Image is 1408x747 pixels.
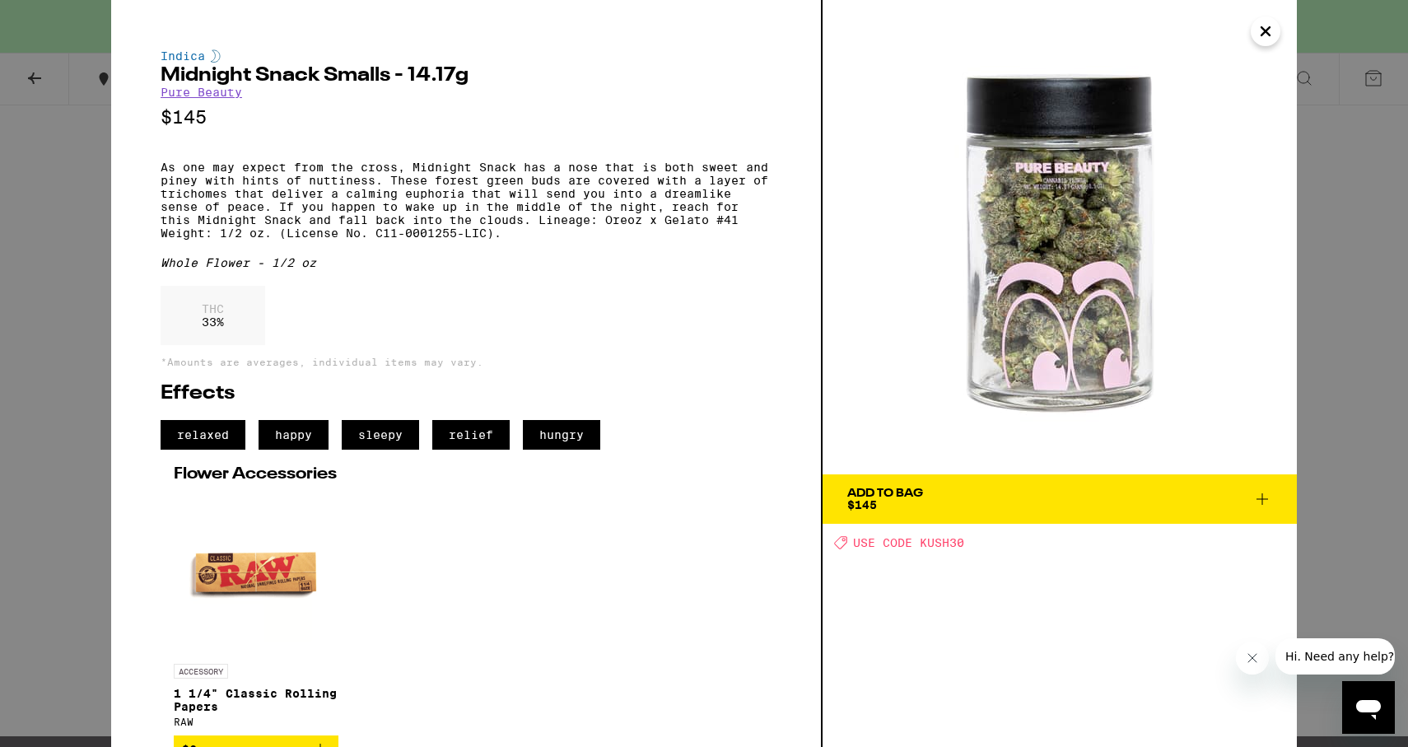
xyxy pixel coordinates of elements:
[211,49,221,63] img: indicaColor.svg
[202,302,224,315] p: THC
[161,420,245,450] span: relaxed
[161,161,772,240] p: As one may expect from the cross, Midnight Snack has a nose that is both sweet and piney with hin...
[1342,681,1395,734] iframe: Button to launch messaging window
[432,420,510,450] span: relief
[161,256,772,269] div: Whole Flower - 1/2 oz
[1275,638,1395,675] iframe: Message from company
[1236,642,1269,675] iframe: Close message
[174,466,758,483] h2: Flower Accessories
[259,420,329,450] span: happy
[174,687,338,713] p: 1 1/4" Classic Rolling Papers
[161,49,772,63] div: Indica
[161,66,772,86] h2: Midnight Snack Smalls - 14.17g
[161,384,772,404] h2: Effects
[174,717,338,727] div: RAW
[823,474,1297,524] button: Add To Bag$145
[847,498,877,511] span: $145
[174,664,228,679] p: ACCESSORY
[174,491,338,656] img: RAW - 1 1/4" Classic Rolling Papers
[342,420,419,450] span: sleepy
[161,357,772,367] p: *Amounts are averages, individual items may vary.
[161,107,772,128] p: $145
[161,286,265,345] div: 33 %
[847,488,923,499] div: Add To Bag
[161,86,242,99] a: Pure Beauty
[523,420,600,450] span: hungry
[174,491,338,735] a: Open page for 1 1/4" Classic Rolling Papers from RAW
[1251,16,1280,46] button: Close
[853,536,964,549] span: USE CODE KUSH30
